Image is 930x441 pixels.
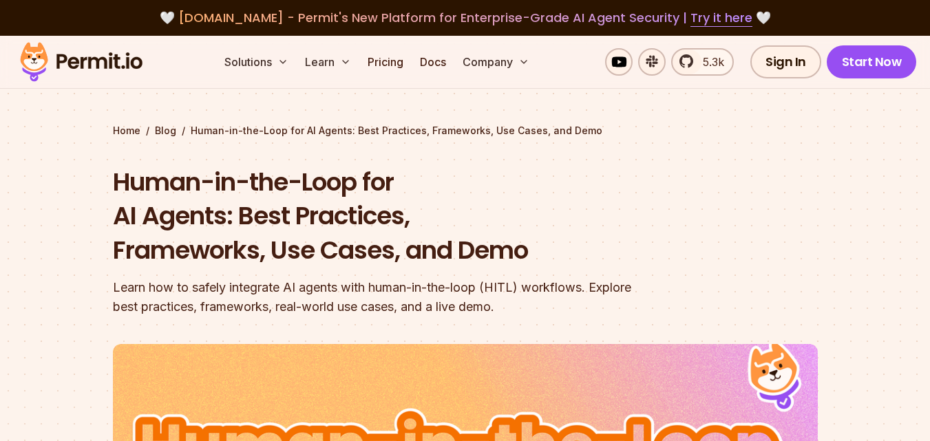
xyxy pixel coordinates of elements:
a: Blog [155,124,176,138]
button: Learn [299,48,357,76]
div: 🤍 🤍 [33,8,897,28]
span: [DOMAIN_NAME] - Permit's New Platform for Enterprise-Grade AI Agent Security | [178,9,752,26]
button: Solutions [219,48,294,76]
span: 5.3k [695,54,724,70]
a: Docs [414,48,452,76]
img: Permit logo [14,39,149,85]
a: Try it here [690,9,752,27]
a: Sign In [750,45,821,78]
h1: Human-in-the-Loop for AI Agents: Best Practices, Frameworks, Use Cases, and Demo [113,165,642,268]
div: / / [113,124,818,138]
div: Learn how to safely integrate AI agents with human-in-the-loop (HITL) workflows. Explore best pra... [113,278,642,316]
button: Company [457,48,535,76]
a: Start Now [827,45,917,78]
a: Pricing [362,48,409,76]
a: 5.3k [671,48,734,76]
a: Home [113,124,140,138]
